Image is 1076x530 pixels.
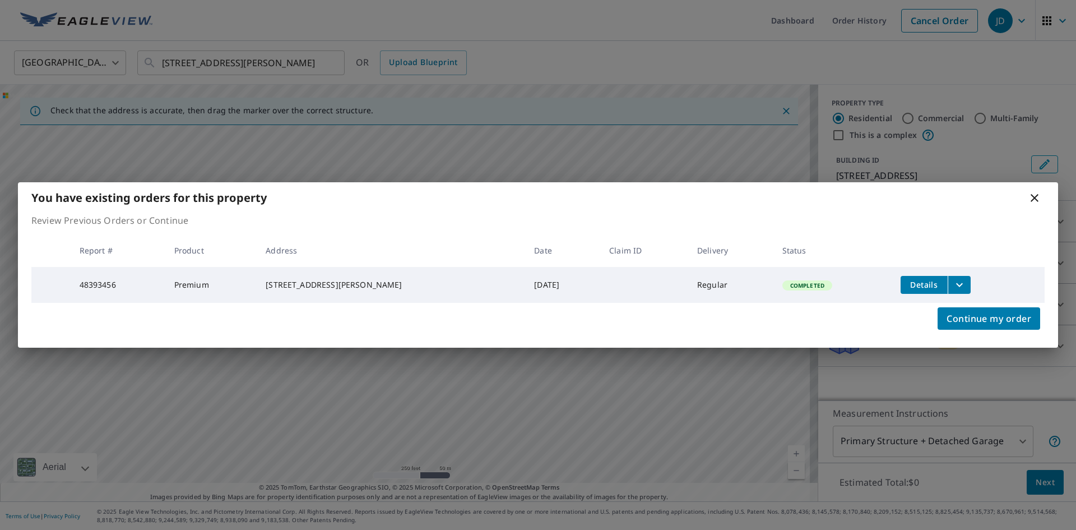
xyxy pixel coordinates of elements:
[525,267,600,303] td: [DATE]
[31,214,1045,227] p: Review Previous Orders or Continue
[165,267,257,303] td: Premium
[257,234,525,267] th: Address
[71,267,165,303] td: 48393456
[783,282,831,289] span: Completed
[948,276,971,294] button: filesDropdownBtn-48393456
[947,311,1031,326] span: Continue my order
[266,279,516,291] div: [STREET_ADDRESS][PERSON_NAME]
[773,234,892,267] th: Status
[71,234,165,267] th: Report #
[938,307,1040,330] button: Continue my order
[31,190,267,205] b: You have existing orders for this property
[165,234,257,267] th: Product
[907,279,941,290] span: Details
[901,276,948,294] button: detailsBtn-48393456
[525,234,600,267] th: Date
[600,234,688,267] th: Claim ID
[688,234,773,267] th: Delivery
[688,267,773,303] td: Regular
